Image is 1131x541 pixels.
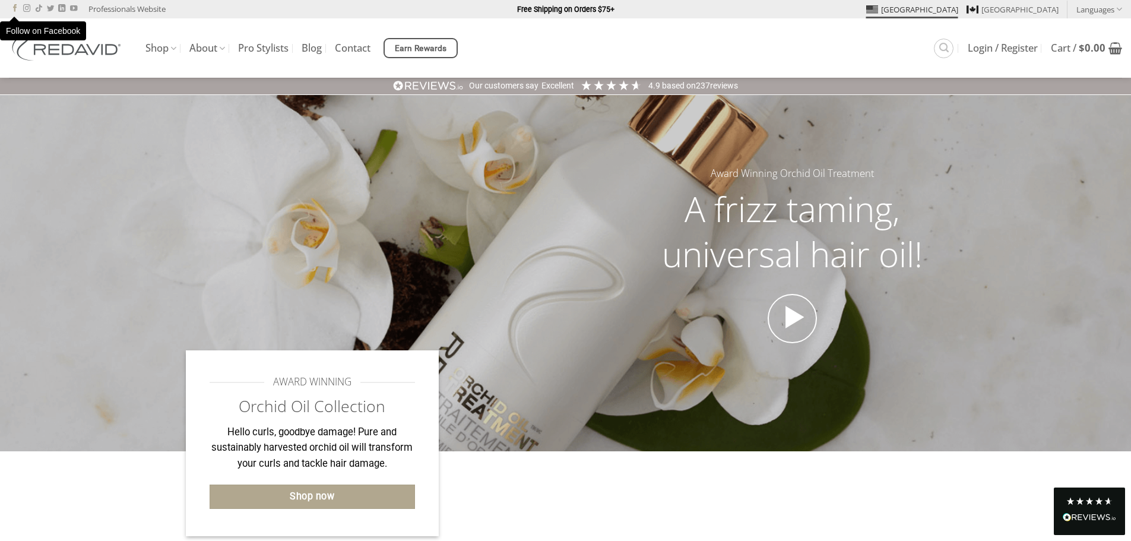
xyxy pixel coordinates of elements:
a: Earn Rewards [384,38,458,58]
img: REDAVID Salon Products | United States [9,36,128,61]
a: Follow on TikTok [35,5,42,13]
div: 4.8 Stars [1066,496,1113,506]
a: About [189,37,225,60]
span: AWARD WINNING [273,374,351,390]
a: Follow on Twitter [47,5,54,13]
a: Login / Register [968,37,1038,59]
img: REVIEWS.io [1063,513,1116,521]
a: Follow on YouTube [70,5,77,13]
span: reviews [710,81,738,90]
span: Shop now [290,489,334,504]
a: Open video in lightbox [768,294,818,344]
a: Contact [335,37,370,59]
span: Login / Register [968,43,1038,53]
a: Follow on LinkedIn [58,5,65,13]
a: Blog [302,37,322,59]
span: $ [1079,41,1085,55]
a: Languages [1076,1,1122,18]
div: Excellent [541,80,574,92]
p: Hello curls, goodbye damage! Pure and sustainably harvested orchid oil will transform your curls ... [210,425,416,472]
a: Shop [145,37,176,60]
a: Shop now [210,485,416,509]
div: 4.92 Stars [580,79,642,91]
div: Our customers say [469,80,538,92]
a: Search [934,39,953,58]
span: Earn Rewards [395,42,447,55]
h2: A frizz taming, universal hair oil! [639,186,946,276]
span: Cart / [1051,43,1105,53]
a: [GEOGRAPHIC_DATA] [967,1,1059,18]
strong: Free Shipping on Orders $75+ [517,5,614,14]
a: [GEOGRAPHIC_DATA] [866,1,958,18]
a: Follow on Instagram [23,5,30,13]
bdi: 0.00 [1079,41,1105,55]
span: 237 [696,81,710,90]
h5: Award Winning Orchid Oil Treatment [639,166,946,182]
div: Read All Reviews [1054,488,1125,535]
a: Follow on Facebook [11,5,18,13]
a: Pro Stylists [238,37,289,59]
img: REVIEWS.io [393,80,463,91]
span: Based on [662,81,696,90]
a: View cart [1051,35,1122,61]
h2: Orchid Oil Collection [210,396,416,417]
div: Read All Reviews [1063,511,1116,526]
span: 4.9 [648,81,662,90]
